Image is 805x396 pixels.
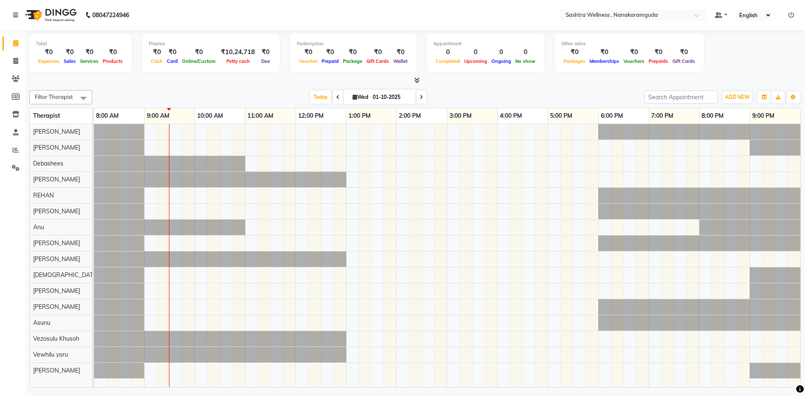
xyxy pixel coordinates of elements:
div: ₹0 [364,47,391,57]
span: [PERSON_NAME] [33,239,80,247]
a: 8:00 AM [94,110,121,122]
span: [PERSON_NAME] [33,367,80,374]
span: REHAN [33,192,54,199]
span: Packages [561,58,587,64]
b: 08047224946 [92,3,129,27]
span: Wed [351,94,370,100]
span: [PERSON_NAME] [33,255,80,263]
div: ₹0 [62,47,78,57]
a: 6:00 PM [599,110,625,122]
input: 2025-10-01 [370,91,412,104]
div: Appointment [434,40,538,47]
a: 12:00 PM [296,110,326,122]
div: Other sales [561,40,697,47]
div: ₹0 [561,47,587,57]
span: [PERSON_NAME] [33,207,80,215]
div: 0 [462,47,489,57]
span: Therapist [33,112,60,119]
div: ₹0 [165,47,180,57]
a: 1:00 PM [346,110,373,122]
div: ₹0 [391,47,410,57]
a: 4:00 PM [498,110,524,122]
span: Upcoming [462,58,489,64]
span: [PERSON_NAME] [33,287,80,295]
span: Voucher [297,58,319,64]
span: Expenses [36,58,62,64]
span: Card [165,58,180,64]
div: ₹0 [101,47,125,57]
a: 7:00 PM [649,110,675,122]
a: 11:00 AM [245,110,275,122]
div: ₹0 [78,47,101,57]
div: ₹0 [36,47,62,57]
a: 9:00 PM [750,110,776,122]
span: Cash [149,58,165,64]
div: ₹0 [341,47,364,57]
div: ₹0 [647,47,670,57]
a: 8:00 PM [699,110,726,122]
span: Completed [434,58,462,64]
div: ₹0 [180,47,218,57]
div: Redemption [297,40,410,47]
button: ADD NEW [723,91,752,103]
iframe: chat widget [770,362,797,388]
div: 0 [489,47,513,57]
span: Gift Cards [670,58,697,64]
div: ₹0 [319,47,341,57]
span: Vewhilu yoru [33,351,68,358]
span: Online/Custom [180,58,218,64]
span: Filter Therapist [35,93,73,100]
span: Anu [33,223,44,231]
span: Vezosulu Khusoh [33,335,79,342]
span: Vouchers [621,58,647,64]
span: Ongoing [489,58,513,64]
div: ₹0 [621,47,647,57]
span: Prepaids [647,58,670,64]
span: Wallet [391,58,410,64]
span: [PERSON_NAME] [33,176,80,183]
a: 10:00 AM [195,110,225,122]
span: Gift Cards [364,58,391,64]
div: ₹0 [149,47,165,57]
a: 3:00 PM [447,110,474,122]
a: 2:00 PM [397,110,423,122]
a: 5:00 PM [548,110,574,122]
span: Debashees [33,160,63,167]
div: 0 [434,47,462,57]
div: ₹0 [258,47,273,57]
div: ₹0 [297,47,319,57]
span: Due [259,58,272,64]
div: Total [36,40,125,47]
span: Asunu [33,319,50,326]
span: [DEMOGRAPHIC_DATA] [33,271,99,279]
span: Sales [62,58,78,64]
input: Search Appointment [644,91,718,104]
div: Finance [149,40,273,47]
span: Package [341,58,364,64]
span: Prepaid [319,58,341,64]
span: [PERSON_NAME] [33,144,80,151]
span: [PERSON_NAME] [33,303,80,311]
span: Petty cash [224,58,252,64]
div: ₹10,24,718 [218,47,258,57]
span: [PERSON_NAME] [33,128,80,135]
span: Products [101,58,125,64]
img: logo [21,3,79,27]
span: Memberships [587,58,621,64]
div: ₹0 [670,47,697,57]
span: Services [78,58,101,64]
span: Today [310,91,331,104]
span: ADD NEW [725,94,750,100]
div: 0 [513,47,538,57]
span: No show [513,58,538,64]
div: ₹0 [587,47,621,57]
a: 9:00 AM [145,110,171,122]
